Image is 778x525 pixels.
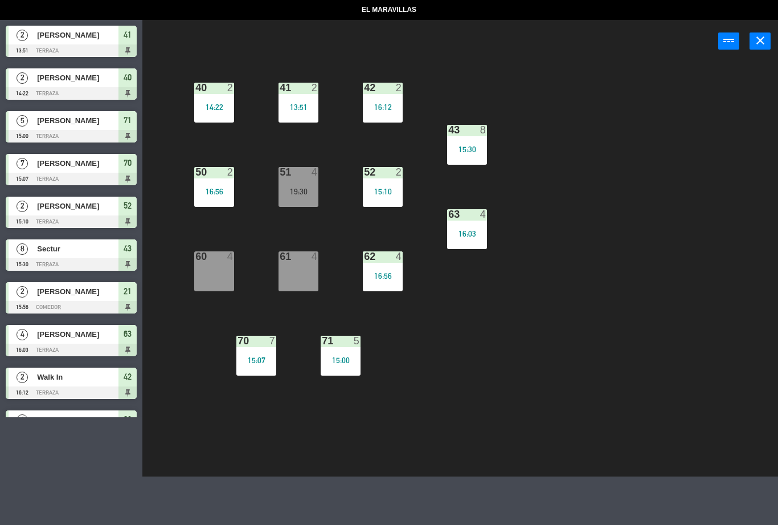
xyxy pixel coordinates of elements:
span: 2 [17,286,28,298]
span: 63 [124,327,132,341]
span: 71 [124,113,132,127]
span: 2 [17,201,28,212]
div: 50 [195,167,196,177]
div: 15:07 [236,356,276,364]
div: 15:00 [321,356,361,364]
div: 2 [227,167,234,177]
div: 4 [227,251,234,262]
div: 4 [312,251,318,262]
div: 16:56 [194,188,234,196]
div: 19:30 [279,188,318,196]
div: 4 [312,167,318,177]
div: 4 [480,209,487,219]
div: 13:51 [279,103,318,111]
span: 7 [17,158,28,169]
button: close [750,32,771,50]
span: 8 [17,243,28,255]
div: 7 [269,336,276,346]
div: 8 [480,125,487,135]
div: 15:30 [447,145,487,153]
div: 15:10 [363,188,403,196]
div: 2 [312,83,318,93]
div: 5 [354,336,361,346]
span: 2 [17,30,28,41]
span: 40 [124,71,132,84]
span: [PERSON_NAME] [37,286,118,298]
span: [PERSON_NAME] [37,414,118,426]
button: power_input [718,32,739,50]
span: 43 [124,242,132,255]
div: 14:22 [194,103,234,111]
div: 52 [364,167,365,177]
div: 2 [396,167,403,177]
i: power_input [722,34,736,47]
span: 4 [17,414,28,426]
div: 62 [364,251,365,262]
div: 16:03 [447,230,487,238]
span: 62 [124,413,132,426]
div: 16:56 [363,272,403,280]
span: 21 [124,284,132,298]
div: 63 [448,209,449,219]
span: Walk In [37,371,118,383]
span: El Maravillas [362,5,416,16]
span: 2 [17,72,28,84]
span: Sectur [37,243,118,255]
span: 4 [17,329,28,340]
div: 40 [195,83,196,93]
span: [PERSON_NAME] [37,157,118,169]
div: 4 [396,251,403,262]
span: 70 [124,156,132,170]
span: [PERSON_NAME] [37,200,118,212]
span: [PERSON_NAME] [37,328,118,340]
span: [PERSON_NAME] [37,115,118,127]
span: 2 [17,372,28,383]
span: [PERSON_NAME] [37,72,118,84]
span: 52 [124,199,132,213]
div: 2 [227,83,234,93]
div: 43 [448,125,449,135]
div: 2 [396,83,403,93]
div: 16:12 [363,103,403,111]
div: 60 [195,251,196,262]
i: close [754,34,767,47]
div: 42 [364,83,365,93]
span: 41 [124,28,132,42]
span: 42 [124,370,132,384]
span: 5 [17,115,28,127]
span: [PERSON_NAME] [37,29,118,41]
